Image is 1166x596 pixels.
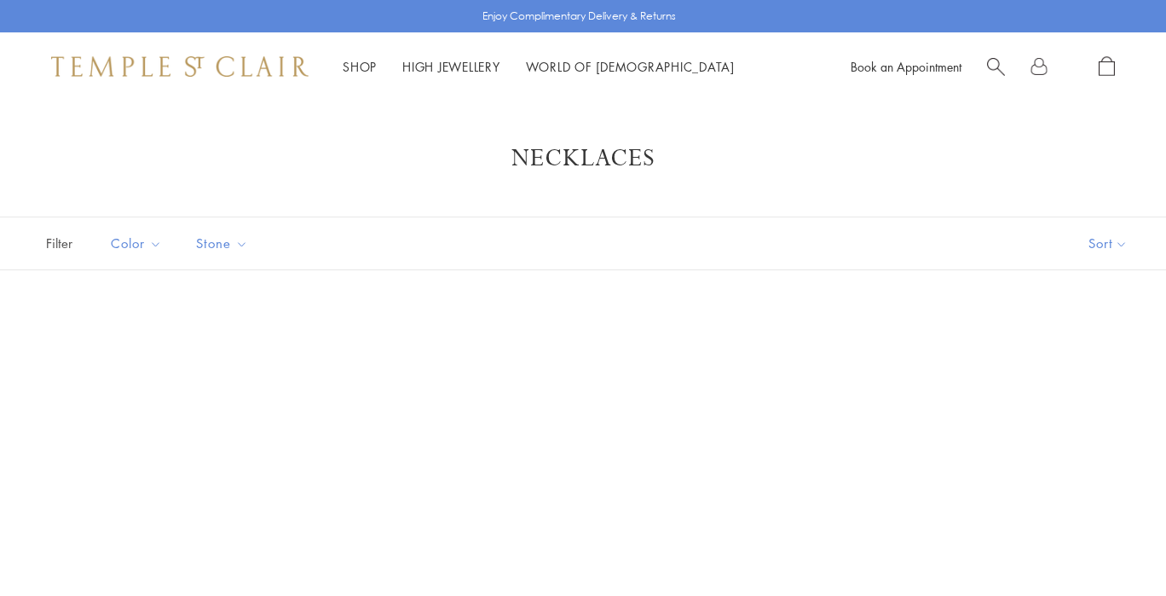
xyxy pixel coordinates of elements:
[343,56,735,78] nav: Main navigation
[51,56,309,77] img: Temple St. Clair
[102,233,175,254] span: Color
[987,56,1005,78] a: Search
[482,8,676,25] p: Enjoy Complimentary Delivery & Returns
[343,58,377,75] a: ShopShop
[402,58,500,75] a: High JewelleryHigh Jewellery
[98,224,175,263] button: Color
[183,224,261,263] button: Stone
[188,233,261,254] span: Stone
[851,58,961,75] a: Book an Appointment
[68,143,1098,174] h1: Necklaces
[526,58,735,75] a: World of [DEMOGRAPHIC_DATA]World of [DEMOGRAPHIC_DATA]
[1050,217,1166,269] button: Show sort by
[1099,56,1115,78] a: Open Shopping Bag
